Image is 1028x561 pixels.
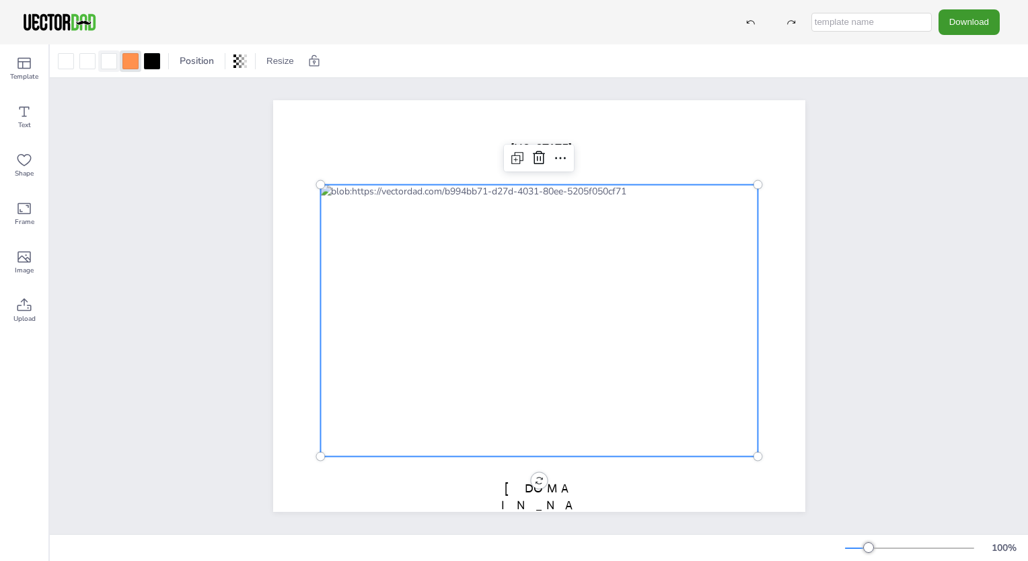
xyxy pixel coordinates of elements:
[939,9,1000,34] button: Download
[13,313,36,324] span: Upload
[261,50,299,72] button: Resize
[988,541,1020,554] div: 100 %
[177,54,217,67] span: Position
[22,12,98,32] img: VectorDad-1.png
[501,481,577,529] span: [DOMAIN_NAME]
[15,217,34,227] span: Frame
[15,265,34,276] span: Image
[15,168,34,179] span: Shape
[10,71,38,82] span: Template
[811,13,932,32] input: template name
[18,120,31,130] span: Text
[511,141,572,158] span: [US_STATE]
